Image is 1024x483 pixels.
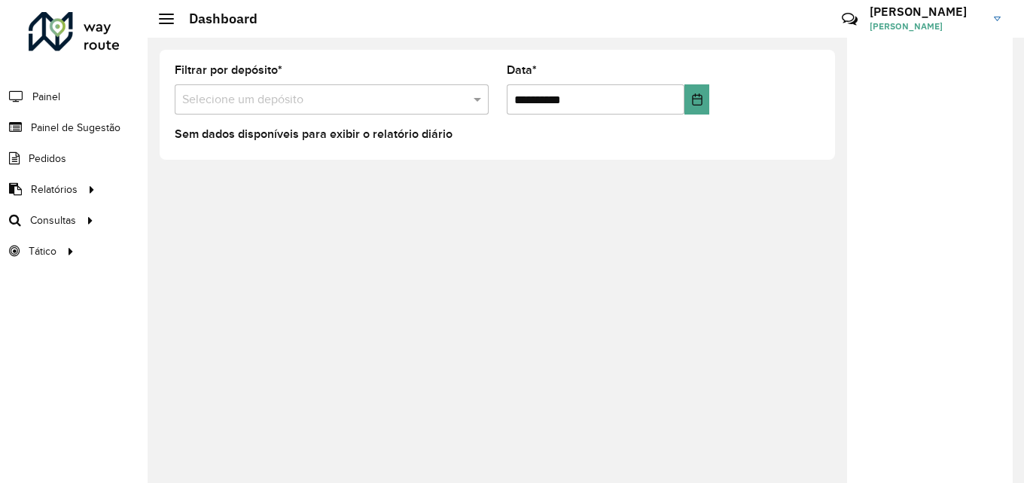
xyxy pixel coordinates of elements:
h2: Dashboard [174,11,258,27]
label: Filtrar por depósito [175,61,282,79]
label: Sem dados disponíveis para exibir o relatório diário [175,125,453,143]
span: Painel [32,89,60,105]
span: Tático [29,243,56,259]
span: [PERSON_NAME] [870,20,983,33]
span: Relatórios [31,182,78,197]
a: Contato Rápido [834,3,866,35]
button: Choose Date [684,84,709,115]
span: Painel de Sugestão [31,120,120,136]
span: Consultas [30,212,76,228]
h3: [PERSON_NAME] [870,5,983,19]
span: Pedidos [29,151,66,167]
label: Data [507,61,537,79]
